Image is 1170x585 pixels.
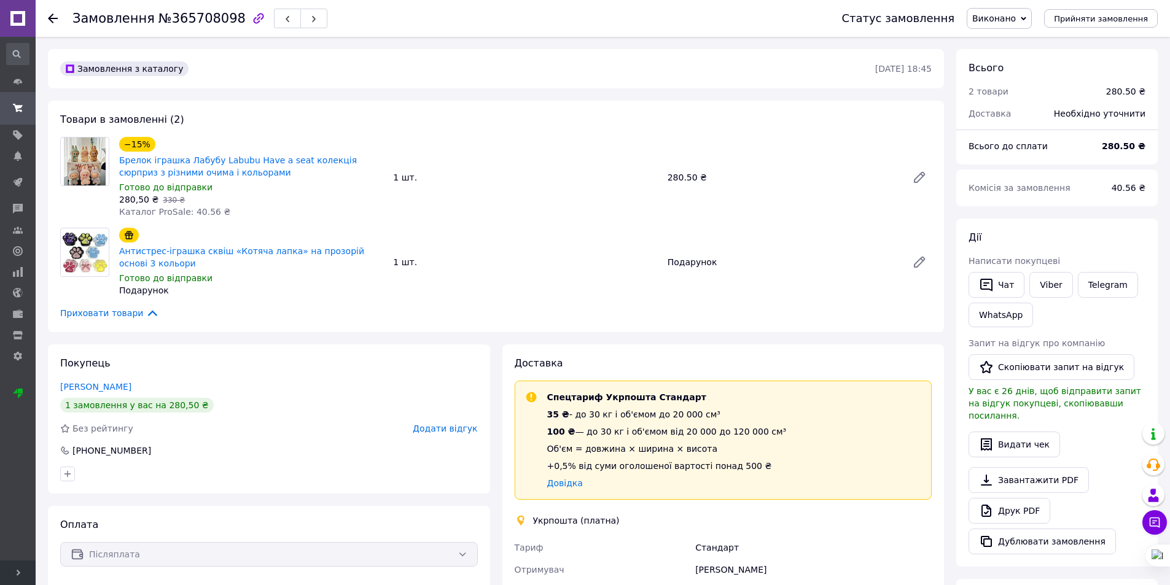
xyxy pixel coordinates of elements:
[969,338,1105,348] span: Запит на відгук про компанію
[969,498,1050,524] a: Друк PDF
[60,519,98,530] span: Оплата
[969,272,1024,298] button: Чат
[547,392,706,402] span: Спецтариф Укрпошта Стандарт
[547,460,787,472] div: +0,5% від суми оголошеної вартості понад 500 ₴
[907,250,932,274] a: Редагувати
[60,382,131,392] a: [PERSON_NAME]
[60,114,184,125] span: Товари в замовленні (2)
[969,109,1011,118] span: Доставка
[907,165,932,190] a: Редагувати
[547,425,787,438] div: — до 30 кг і об'ємом від 20 000 до 120 000 см³
[969,386,1141,420] span: У вас є 26 днів, щоб відправити запит на відгук покупцеві, скопіювавши посилання.
[969,529,1116,554] button: Дублювати замовлення
[969,231,981,243] span: Дії
[413,424,477,433] span: Додати відгук
[663,254,902,271] div: Подарунок
[72,424,133,433] span: Без рейтингу
[547,443,787,455] div: Об'єм = довжина × ширина × висота
[972,14,1016,23] span: Виконано
[693,559,934,581] div: [PERSON_NAME]
[1112,183,1145,193] span: 40.56 ₴
[1054,14,1148,23] span: Прийняти замовлення
[969,303,1033,327] a: WhatsApp
[1102,141,1145,151] b: 280.50 ₴
[663,169,902,186] div: 280.50 ₴
[71,444,152,457] div: [PHONE_NUMBER]
[515,357,563,369] span: Доставка
[969,62,1004,74] span: Всього
[163,196,185,204] span: 330 ₴
[119,195,158,204] span: 280,50 ₴
[1142,510,1167,535] button: Чат з покупцем
[119,155,357,177] a: Брелок іграшка Лабубу Labubu Have a seat колекція сюрприз з різними очима і кольорами
[875,64,932,74] time: [DATE] 18:45
[48,12,58,25] div: Повернутися назад
[119,137,155,152] div: −15%
[969,87,1008,96] span: 2 товари
[841,12,954,25] div: Статус замовлення
[969,432,1060,457] button: Видати чек
[60,398,214,413] div: 1 замовлення у вас на 280,50 ₴
[119,246,364,268] a: Антистрес-іграшка сквіш «Котяча лапка» на прозорій основі 3 кольори
[64,138,106,185] img: Брелок іграшка Лабубу Labubu Have a seat колекція сюрприз з різними очима і кольорами
[969,183,1071,193] span: Комісія за замовлення
[515,543,544,552] span: Тариф
[547,409,569,419] span: 35 ₴
[1047,100,1153,127] div: Необхідно уточнити
[969,141,1048,151] span: Всього до сплати
[547,427,575,436] span: 100 ₴
[547,478,583,488] a: Довідка
[119,284,383,296] div: Подарунок
[388,254,662,271] div: 1 шт.
[969,354,1134,380] button: Скопіювати запит на відгук
[693,537,934,559] div: Стандарт
[60,357,111,369] span: Покупець
[515,565,564,575] span: Отримувач
[530,514,623,527] div: Укрпошта (платна)
[1106,85,1145,98] div: 280.50 ₴
[60,61,189,76] div: Замовлення з каталогу
[60,306,159,320] span: Приховати товари
[119,182,213,192] span: Готово до відправки
[158,11,246,26] span: №365708098
[119,207,230,217] span: Каталог ProSale: 40.56 ₴
[1044,9,1158,28] button: Прийняти замовлення
[119,273,213,283] span: Готово до відправки
[1078,272,1138,298] a: Telegram
[969,256,1060,266] span: Написати покупцеві
[388,169,662,186] div: 1 шт.
[969,467,1089,493] a: Завантажити PDF
[1029,272,1072,298] a: Viber
[61,230,109,275] img: Антистрес-іграшка сквіш «Котяча лапка» на прозорій основі 3 кольори
[547,408,787,420] div: - до 30 кг і об'ємом до 20 000 см³
[72,11,155,26] span: Замовлення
